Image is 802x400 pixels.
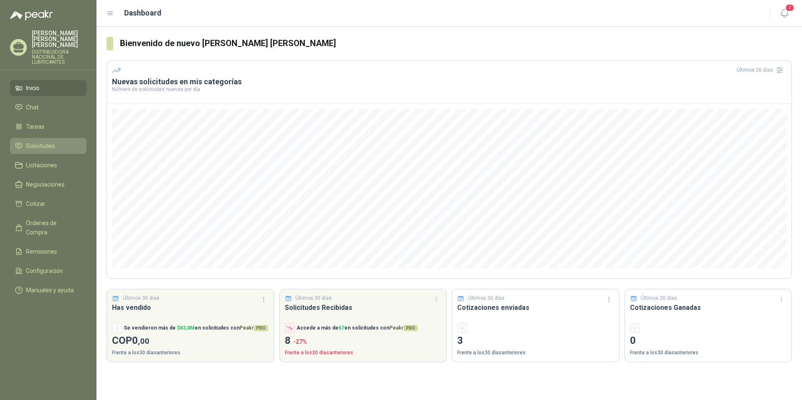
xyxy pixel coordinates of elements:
[26,103,39,112] span: Chat
[10,196,86,212] a: Cotizar
[10,10,53,20] img: Logo peakr
[10,80,86,96] a: Inicio
[132,335,149,346] span: 0
[26,286,74,295] span: Manuales y ayuda
[10,244,86,260] a: Remisiones
[124,324,268,332] p: Se vendieron más de en solicitudes con
[254,325,268,331] span: PRO
[630,302,787,313] h3: Cotizaciones Ganadas
[26,161,57,170] span: Licitaciones
[177,325,195,331] span: $ 63,0M
[785,4,794,12] span: 2
[285,349,442,357] p: Frente a los 30 días anteriores
[404,325,418,331] span: PRO
[112,87,786,92] p: Número de solicitudes nuevas por día
[10,282,86,298] a: Manuales y ayuda
[112,77,786,87] h3: Nuevas solicitudes en mis categorías
[32,49,86,65] p: DISTRIBUIDORA NACIONAL DE LUBRICANTES
[112,302,269,313] h3: Has vendido
[26,83,39,93] span: Inicio
[457,333,614,349] p: 3
[339,325,344,331] span: 67
[26,180,65,189] span: Negociaciones
[737,63,786,77] div: Últimos 30 días
[10,263,86,279] a: Configuración
[295,294,332,302] p: Últimos 30 días
[112,349,269,357] p: Frente a los 30 días anteriores
[293,338,307,345] span: -27 %
[138,336,149,346] span: ,00
[26,141,55,151] span: Solicitudes
[26,266,63,275] span: Configuración
[389,325,418,331] span: Peakr
[123,294,159,302] p: Últimos 30 días
[457,302,614,313] h3: Cotizaciones enviadas
[26,218,78,237] span: Órdenes de Compra
[10,119,86,135] a: Tareas
[10,99,86,115] a: Chat
[26,122,44,131] span: Tareas
[630,323,640,333] div: -
[124,7,161,19] h1: Dashboard
[285,333,442,349] p: 8
[112,323,122,333] div: -
[26,247,57,256] span: Remisiones
[630,349,787,357] p: Frente a los 30 días anteriores
[468,294,505,302] p: Últimos 30 días
[641,294,677,302] p: Últimos 30 días
[10,138,86,154] a: Solicitudes
[112,333,269,349] p: COP
[457,349,614,357] p: Frente a los 30 días anteriores
[285,302,442,313] h3: Solicitudes Recibidas
[240,325,268,331] span: Peakr
[120,37,792,50] h3: Bienvenido de nuevo [PERSON_NAME] [PERSON_NAME]
[777,6,792,21] button: 2
[630,333,787,349] p: 0
[297,324,418,332] p: Accede a más de en solicitudes con
[457,323,467,333] div: -
[26,199,45,208] span: Cotizar
[10,157,86,173] a: Licitaciones
[10,177,86,192] a: Negociaciones
[32,30,86,48] p: [PERSON_NAME] [PERSON_NAME] [PERSON_NAME]
[10,215,86,240] a: Órdenes de Compra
